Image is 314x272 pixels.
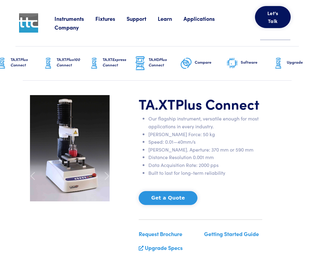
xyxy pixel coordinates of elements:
[55,15,95,22] a: Instruments
[19,13,38,33] img: ttc_logo_1x1_v1.0.png
[88,46,134,80] a: TA.XTExpress Connect
[183,15,226,22] a: Applications
[158,15,183,22] a: Learn
[145,244,183,251] a: Upgrade Specs
[103,56,126,68] span: Express Connect
[57,57,88,68] h6: TA.XT
[139,230,182,238] a: Request Brochure
[148,161,262,169] li: Data Acquisition Rate: 2000 pps
[57,56,80,68] span: Plus100 Connect
[148,130,262,138] li: [PERSON_NAME] Force: 50 kg
[11,57,42,68] h6: TA.XT
[127,15,158,22] a: Support
[30,95,110,201] img: carousel-ta-xt-plus-bloom.jpg
[88,56,100,71] img: ta-xt-graphic.png
[148,138,262,146] li: Speed: 0.01—40mm/s
[55,24,90,31] a: Company
[139,191,197,205] button: Get a Quote
[180,56,192,71] img: compare-graphic.png
[226,46,272,80] a: Software
[139,95,262,113] h1: TA.XT
[42,46,88,80] a: TA.XTPlus100 Connect
[95,15,127,22] a: Fixtures
[148,169,262,177] li: Built to last for long-term reliability
[149,57,180,68] h6: TA.HD
[180,46,226,80] a: Compare
[134,46,180,80] a: TA.HDPlus Connect
[204,230,259,238] a: Getting Started Guide
[272,56,284,71] img: ta-xt-graphic.png
[11,56,28,68] span: Plus Connect
[148,153,262,161] li: Distance Resolution 0.001 mm
[148,115,262,130] li: Our flagship instrument, versatile enough for most applications in every industry.
[148,146,262,154] li: [PERSON_NAME]. Aperture: 370 mm or 590 mm
[226,57,238,70] img: software-graphic.png
[103,57,134,68] h6: TA.XT
[175,94,259,113] span: Plus Connect
[255,6,291,28] button: Let's Talk
[134,56,146,71] img: ta-hd-graphic.png
[195,59,226,65] h6: Compare
[149,56,167,68] span: Plus Connect
[42,56,54,71] img: ta-xt-graphic.png
[241,59,272,65] h6: Software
